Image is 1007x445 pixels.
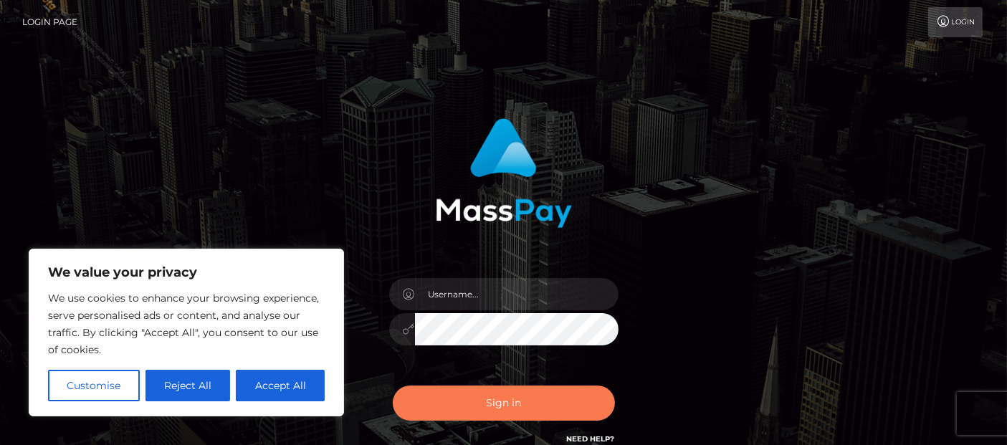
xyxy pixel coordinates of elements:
button: Customise [48,370,140,401]
a: Need Help? [567,434,615,444]
p: We use cookies to enhance your browsing experience, serve personalised ads or content, and analys... [48,290,325,358]
p: We value your privacy [48,264,325,281]
a: Login [928,7,983,37]
input: Username... [415,278,619,310]
img: MassPay Login [436,118,572,228]
button: Reject All [145,370,231,401]
a: Login Page [22,7,77,37]
div: We value your privacy [29,249,344,416]
button: Sign in [393,386,615,421]
button: Accept All [236,370,325,401]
